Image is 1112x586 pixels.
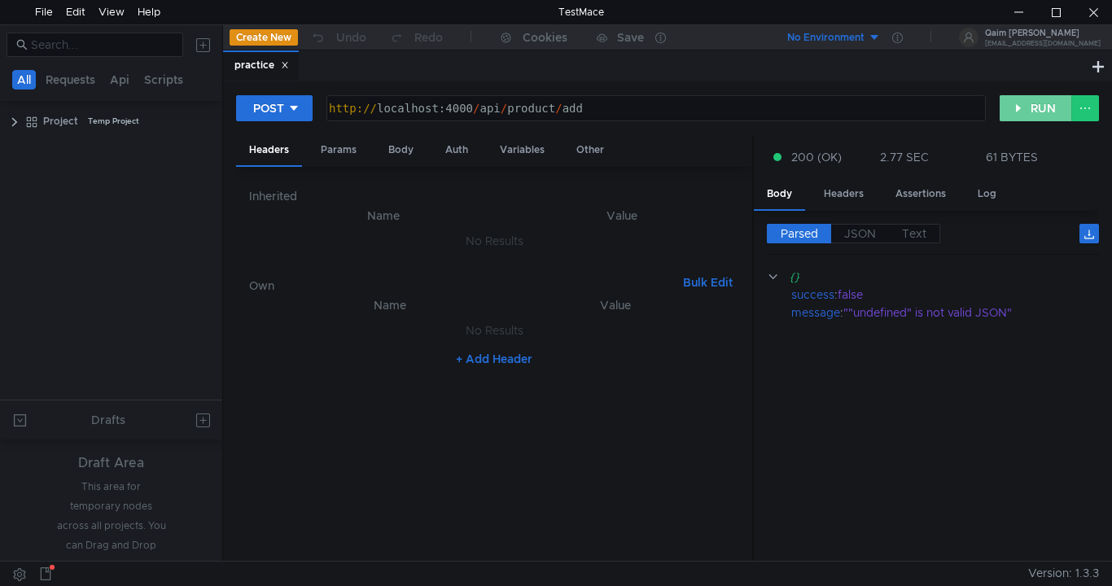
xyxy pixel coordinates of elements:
[791,286,834,304] div: success
[230,29,298,46] button: Create New
[791,304,840,321] div: message
[236,135,302,167] div: Headers
[676,273,739,292] button: Bulk Edit
[843,304,1080,321] div: ""undefined" is not valid JSON"
[466,323,523,338] nz-embed-empty: No Results
[449,349,539,369] button: + Add Header
[91,410,125,430] div: Drafts
[838,286,1079,304] div: false
[41,70,100,90] button: Requests
[985,41,1101,46] div: [EMAIL_ADDRESS][DOMAIN_NAME]
[791,148,842,166] span: 200 (OK)
[275,295,505,315] th: Name
[43,109,78,133] div: Project
[505,206,739,225] th: Value
[811,179,877,209] div: Headers
[139,70,188,90] button: Scripts
[378,25,454,50] button: Redo
[88,109,139,133] div: Temp Project
[791,286,1099,304] div: :
[523,28,567,47] div: Cookies
[768,24,881,50] button: No Environment
[375,135,427,165] div: Body
[563,135,617,165] div: Other
[1028,562,1099,585] span: Version: 1.3.3
[754,179,805,211] div: Body
[790,268,1077,286] div: {}
[882,179,959,209] div: Assertions
[308,135,370,165] div: Params
[505,295,726,315] th: Value
[787,30,865,46] div: No Environment
[1000,95,1072,121] button: RUN
[844,226,876,241] span: JSON
[12,70,36,90] button: All
[414,28,443,47] div: Redo
[31,36,173,54] input: Search...
[791,304,1099,321] div: :
[105,70,134,90] button: Api
[234,57,289,74] div: practice
[781,226,818,241] span: Parsed
[298,25,378,50] button: Undo
[262,206,505,225] th: Name
[253,99,284,117] div: POST
[902,226,926,241] span: Text
[249,276,676,295] h6: Own
[487,135,558,165] div: Variables
[336,28,366,47] div: Undo
[236,95,313,121] button: POST
[249,186,739,206] h6: Inherited
[432,135,481,165] div: Auth
[965,179,1009,209] div: Log
[466,234,523,248] nz-embed-empty: No Results
[985,29,1101,37] div: Qaim [PERSON_NAME]
[986,150,1038,164] div: 61 BYTES
[617,32,644,43] div: Save
[880,150,929,164] div: 2.77 SEC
